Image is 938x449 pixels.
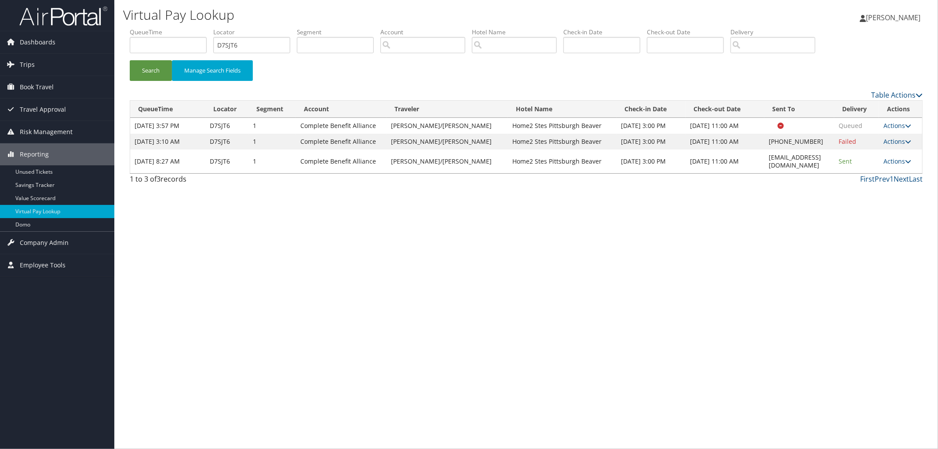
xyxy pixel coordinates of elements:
td: D7SJT6 [205,118,249,134]
label: Hotel Name [472,28,563,37]
button: Manage Search Fields [172,60,253,81]
th: Sent To: activate to sort column ascending [764,101,835,118]
label: Account [380,28,472,37]
td: 1 [248,150,296,173]
span: Employee Tools [20,254,66,276]
a: 1 [890,174,894,184]
a: First [860,174,875,184]
th: QueueTime: activate to sort column ascending [130,101,205,118]
button: Search [130,60,172,81]
label: Check-out Date [647,28,730,37]
label: Segment [297,28,380,37]
td: [DATE] 3:57 PM [130,118,205,134]
span: Queued [839,121,862,130]
a: Actions [883,121,911,130]
td: Complete Benefit Alliance [296,134,387,150]
td: [PHONE_NUMBER] [764,134,835,150]
th: Locator: activate to sort column ascending [205,101,249,118]
td: [DATE] 11:00 AM [686,134,764,150]
th: Delivery: activate to sort column ascending [834,101,879,118]
a: Prev [875,174,890,184]
label: Check-in Date [563,28,647,37]
td: [DATE] 3:00 PM [617,150,686,173]
td: [DATE] 3:10 AM [130,134,205,150]
img: airportal-logo.png [19,6,107,26]
td: 1 [248,118,296,134]
th: Check-in Date: activate to sort column ascending [617,101,686,118]
span: Reporting [20,143,49,165]
td: D7SJT6 [205,134,249,150]
div: 1 to 3 of records [130,174,318,189]
td: 1 [248,134,296,150]
span: Sent [839,157,852,165]
span: Book Travel [20,76,54,98]
th: Check-out Date: activate to sort column ascending [686,101,764,118]
span: Travel Approval [20,99,66,120]
span: Dashboards [20,31,55,53]
a: [PERSON_NAME] [860,4,929,31]
a: Last [909,174,923,184]
label: Locator [213,28,297,37]
td: D7SJT6 [205,150,249,173]
span: [PERSON_NAME] [866,13,920,22]
th: Account: activate to sort column ascending [296,101,387,118]
td: Home2 Stes Pittsburgh Beaver [508,118,617,134]
span: Trips [20,54,35,76]
span: Risk Management [20,121,73,143]
td: Complete Benefit Alliance [296,118,387,134]
h1: Virtual Pay Lookup [123,6,661,24]
td: [DATE] 11:00 AM [686,118,764,134]
td: Home2 Stes Pittsburgh Beaver [508,150,617,173]
a: Table Actions [871,90,923,100]
td: [PERSON_NAME]/[PERSON_NAME] [387,134,508,150]
th: Actions [879,101,922,118]
td: [PERSON_NAME]/[PERSON_NAME] [387,118,508,134]
td: [DATE] 3:00 PM [617,118,686,134]
a: Actions [883,137,911,146]
label: QueueTime [130,28,213,37]
span: Failed [839,137,856,146]
td: [PERSON_NAME]/[PERSON_NAME] [387,150,508,173]
span: Company Admin [20,232,69,254]
td: [DATE] 3:00 PM [617,134,686,150]
th: Traveler: activate to sort column ascending [387,101,508,118]
a: Actions [883,157,911,165]
label: Delivery [730,28,822,37]
td: Complete Benefit Alliance [296,150,387,173]
td: [EMAIL_ADDRESS][DOMAIN_NAME] [764,150,835,173]
td: [DATE] 11:00 AM [686,150,764,173]
td: [DATE] 8:27 AM [130,150,205,173]
th: Hotel Name: activate to sort column ascending [508,101,617,118]
a: Next [894,174,909,184]
span: 3 [157,174,161,184]
th: Segment: activate to sort column ascending [248,101,296,118]
td: Home2 Stes Pittsburgh Beaver [508,134,617,150]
